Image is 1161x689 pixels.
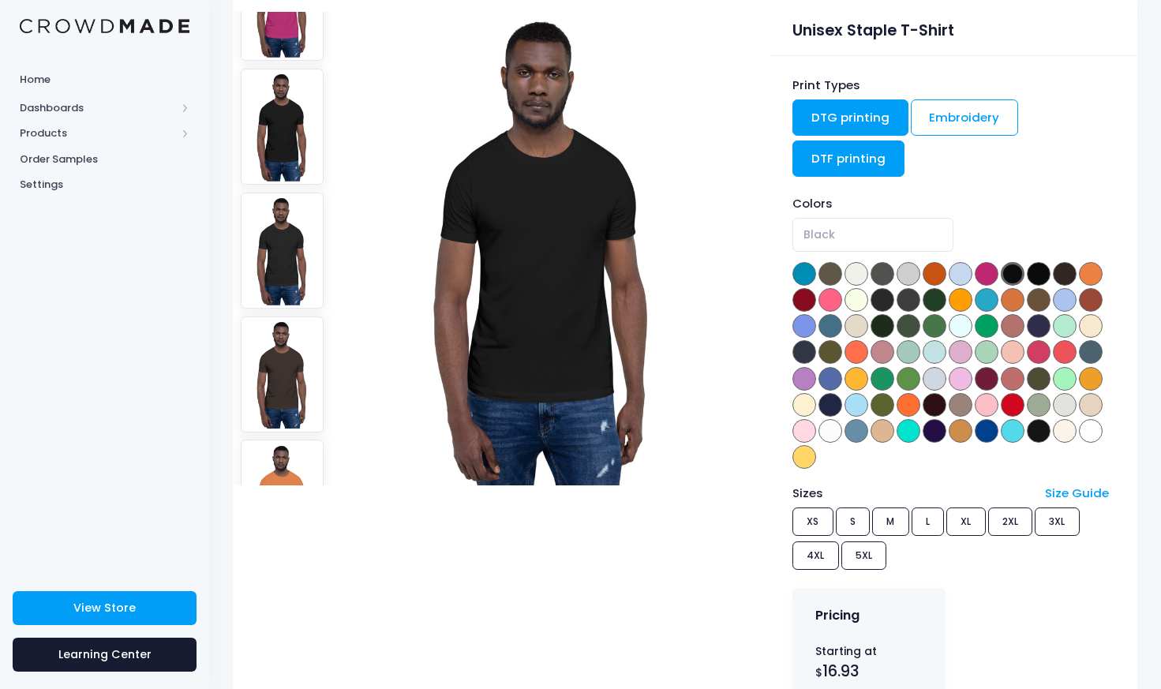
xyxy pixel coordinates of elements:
span: Black [803,227,835,243]
div: Colors [792,195,1114,212]
div: Sizes [785,485,1037,502]
span: View Store [73,600,136,616]
span: 16.93 [822,661,859,682]
h4: Pricing [815,608,860,623]
span: Black [792,218,953,252]
a: View Store [13,591,197,625]
a: DTF printing [792,140,904,177]
span: Order Samples [20,152,189,167]
a: Embroidery [911,99,1019,136]
span: Settings [20,177,189,193]
a: DTG printing [792,99,908,136]
a: Size Guide [1045,485,1109,501]
div: Print Types [792,77,1114,94]
span: Learning Center [58,646,152,662]
span: Dashboards [20,100,176,116]
img: Logo [20,19,189,34]
div: Unisex Staple T-Shirt [792,12,1114,43]
span: Home [20,72,189,88]
div: Starting at $ [815,643,923,683]
span: Products [20,125,176,141]
a: Learning Center [13,638,197,672]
